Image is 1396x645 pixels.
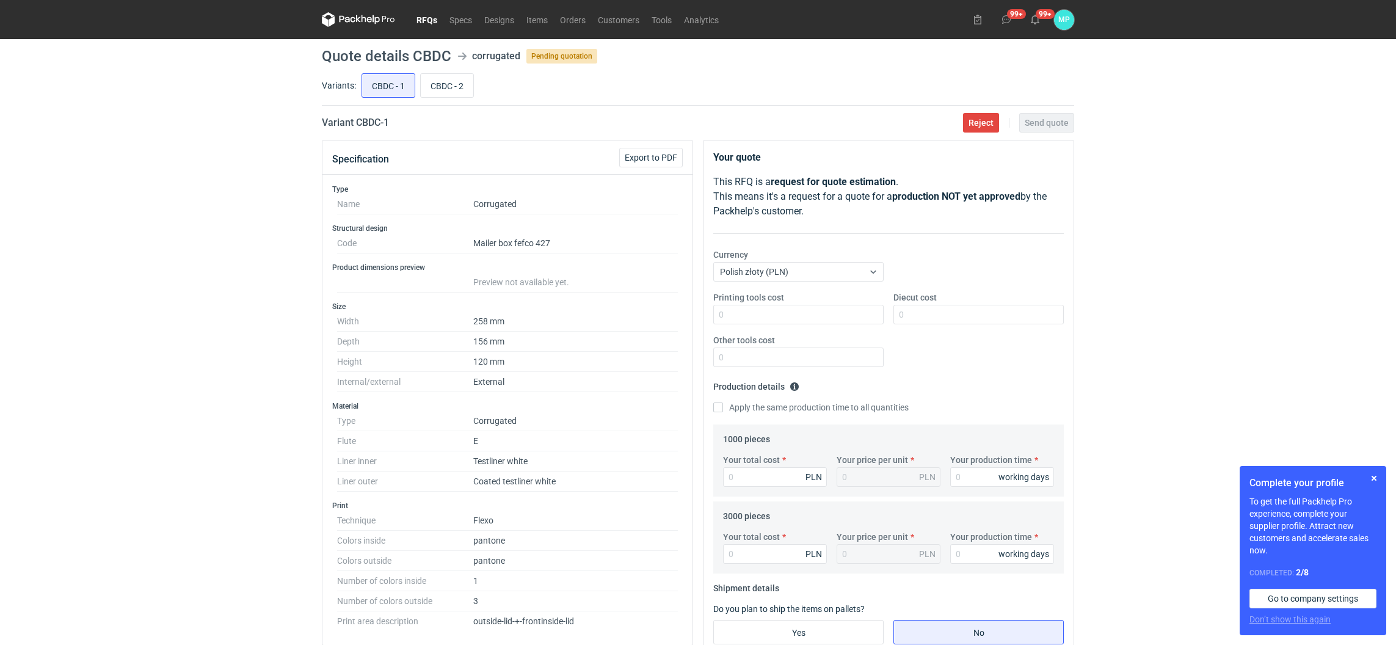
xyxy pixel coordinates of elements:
[473,451,678,472] dd: Testliner white
[473,511,678,531] dd: Flexo
[472,49,520,64] div: corrugated
[713,151,761,163] strong: Your quote
[950,531,1032,543] label: Your production time
[1249,566,1376,579] div: Completed:
[337,332,473,352] dt: Depth
[473,312,678,332] dd: 258 mm
[723,506,770,521] legend: 3000 pieces
[1019,113,1074,133] button: Send quote
[473,611,678,626] dd: outside-lid-+-front inside-lid
[420,73,474,98] label: CBDC - 2
[713,348,884,367] input: 0
[337,551,473,571] dt: Colors outside
[322,49,451,64] h1: Quote details CBDC
[473,332,678,352] dd: 156 mm
[723,467,827,487] input: 0
[337,431,473,451] dt: Flute
[443,12,478,27] a: Specs
[478,12,520,27] a: Designs
[893,620,1064,644] label: No
[337,451,473,472] dt: Liner inner
[723,454,780,466] label: Your total cost
[713,620,884,644] label: Yes
[473,411,678,431] dd: Corrugated
[554,12,592,27] a: Orders
[410,12,443,27] a: RFQs
[1249,589,1376,608] a: Go to company settings
[1249,476,1376,490] h1: Complete your profile
[1249,495,1376,556] p: To get the full Packhelp Pro experience, complete your supplier profile. Attract new customers an...
[837,454,908,466] label: Your price per unit
[332,145,389,174] button: Specification
[332,401,683,411] h3: Material
[337,194,473,214] dt: Name
[337,472,473,492] dt: Liner outer
[332,184,683,194] h3: Type
[1054,10,1074,30] div: Martyna Paroń
[473,194,678,214] dd: Corrugated
[337,372,473,392] dt: Internal/external
[332,302,683,312] h3: Size
[713,175,1064,219] p: This RFQ is a . This means it's a request for a quote for a by the Packhelp's customer.
[332,224,683,233] h3: Structural design
[337,571,473,591] dt: Number of colors inside
[771,176,896,188] strong: request for quote estimation
[950,454,1032,466] label: Your production time
[713,291,784,304] label: Printing tools cost
[592,12,645,27] a: Customers
[805,471,822,483] div: PLN
[473,277,569,287] span: Preview not available yet.
[322,12,395,27] svg: Packhelp Pro
[893,305,1064,324] input: 0
[950,467,1054,487] input: 0
[473,531,678,551] dd: pantone
[678,12,725,27] a: Analytics
[526,49,597,64] span: Pending quotation
[969,118,994,127] span: Reject
[332,263,683,272] h3: Product dimensions preview
[723,544,827,564] input: 0
[473,571,678,591] dd: 1
[713,377,799,392] legend: Production details
[713,334,775,346] label: Other tools cost
[337,531,473,551] dt: Colors inside
[892,191,1020,202] strong: production NOT yet approved
[473,551,678,571] dd: pantone
[473,591,678,611] dd: 3
[997,10,1016,29] button: 99+
[713,305,884,324] input: 0
[337,411,473,431] dt: Type
[1249,613,1331,625] button: Don’t show this again
[337,352,473,372] dt: Height
[1025,118,1069,127] span: Send quote
[473,372,678,392] dd: External
[645,12,678,27] a: Tools
[919,548,936,560] div: PLN
[1296,567,1309,577] strong: 2 / 8
[713,249,748,261] label: Currency
[473,472,678,492] dd: Coated testliner white
[473,352,678,372] dd: 120 mm
[337,233,473,253] dt: Code
[322,115,389,130] h2: Variant CBDC - 1
[950,544,1054,564] input: 0
[473,233,678,253] dd: Mailer box fefco 427
[1367,471,1381,486] button: Skip for now
[362,73,415,98] label: CBDC - 1
[1054,10,1074,30] button: MP
[723,531,780,543] label: Your total cost
[337,312,473,332] dt: Width
[720,267,788,277] span: Polish złoty (PLN)
[998,471,1049,483] div: working days
[893,291,937,304] label: Diecut cost
[998,548,1049,560] div: working days
[713,604,865,614] label: Do you plan to ship the items on pallets?
[723,429,770,444] legend: 1000 pieces
[332,501,683,511] h3: Print
[322,79,356,92] label: Variants:
[337,591,473,611] dt: Number of colors outside
[919,471,936,483] div: PLN
[1025,10,1045,29] button: 99+
[619,148,683,167] button: Export to PDF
